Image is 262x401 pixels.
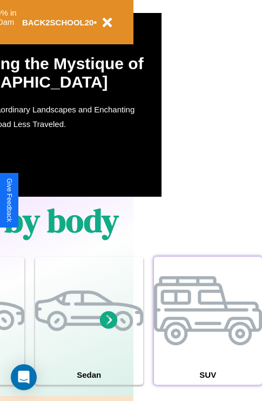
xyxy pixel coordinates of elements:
[35,365,143,385] h4: Sedan
[154,365,262,385] h4: SUV
[22,18,94,27] b: BACK2SCHOOL20
[5,178,13,222] div: Give Feedback
[11,364,37,390] div: Open Intercom Messenger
